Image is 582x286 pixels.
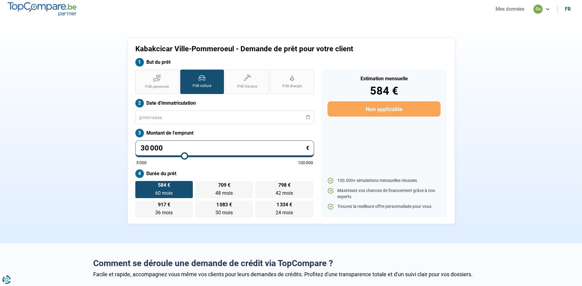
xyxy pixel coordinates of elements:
[93,258,489,269] h2: Comment se déroule une demande de crédit via TopCompare ?
[8,2,76,16] img: TopCompare.be
[298,161,313,165] span: 100 000
[328,204,440,210] li: Trouvez la meilleure offre personnalisée pour vous
[145,84,169,89] span: Prêt personnel
[135,169,314,178] label: Durée du prêt
[328,101,440,117] button: Non applicable
[276,210,293,215] span: 24 mois
[135,45,367,53] h1: Kabakcicar Ville-Pommeroeul - Demande de prêt pour votre client
[328,85,440,96] div: 584 €
[237,84,257,89] span: Prêt travaux
[565,6,571,12] div: fr
[192,83,211,89] span: Prêt voiture
[282,84,302,89] span: Prêt énergie
[216,202,232,207] span: 1 083 €
[158,202,170,207] span: 917 €
[218,183,230,188] span: 709 €
[328,188,440,200] li: Maximisez vos chances de financement grâce à nos experts
[278,183,291,188] span: 798 €
[135,99,314,107] label: Date d'immatriculation
[93,271,489,277] div: Facile et rapide, accompagnez vous même vos clients pour leurs demandes de crédits. Profitez d'un...
[135,129,314,137] label: Montant de l'emprunt
[328,76,440,81] div: Estimation mensuelle
[328,178,440,184] li: 100.000+ simulations mensuelles réussies
[158,183,170,188] span: 584 €
[306,145,309,151] span: €
[136,161,147,165] span: 5 000
[276,190,293,196] span: 42 mois
[155,210,173,215] span: 36 mois
[135,110,314,124] input: jj/mm/aaaa
[135,58,314,67] label: But du prêt
[494,6,526,12] button: Mes données
[533,5,543,14] div: co
[276,202,292,207] span: 1 334 €
[215,190,233,196] span: 48 mois
[215,210,233,215] span: 30 mois
[155,190,173,196] span: 60 mois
